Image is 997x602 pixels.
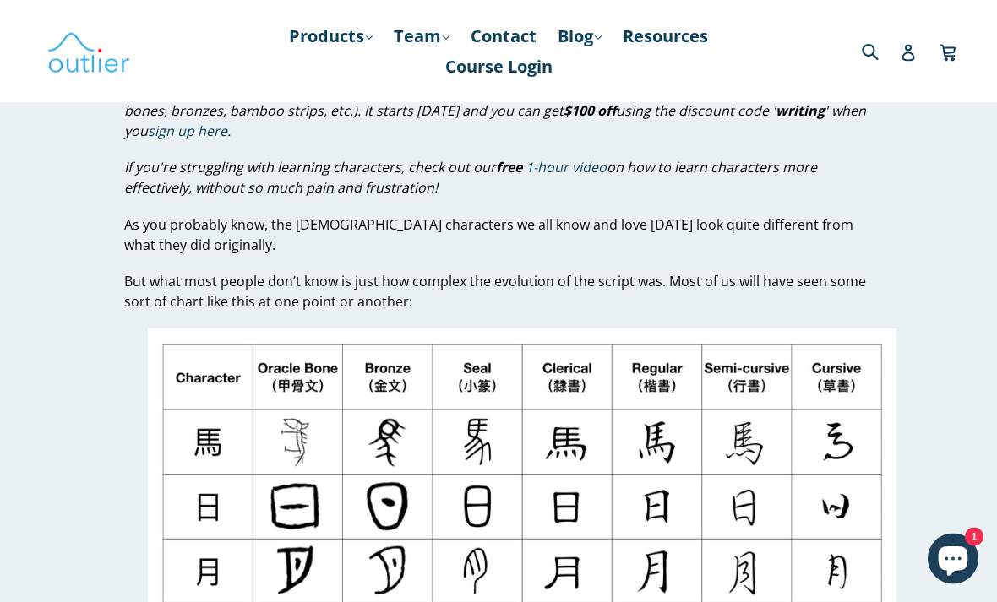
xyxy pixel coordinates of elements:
[124,216,853,255] span: As you probably know, the [DEMOGRAPHIC_DATA] characters we all know and love [DATE] look quite di...
[124,273,866,312] span: But what most people don’t know is just how complex the evolution of the script was. Most of us w...
[148,122,227,142] a: sign up here
[923,534,983,588] inbox-online-store-chat: Shopify online store chat
[549,21,610,52] a: Blog
[124,159,817,198] span: If you're struggling with learning characters, check out our on how to learn characters more effe...
[385,21,458,52] a: Team
[564,102,616,121] strong: $100 off
[776,102,825,121] strong: writing
[614,21,716,52] a: Resources
[124,82,866,142] span: We have a whole course on the history of Chinese writing, complete with excerpts from excavated t...
[46,27,131,76] img: Outlier Linguistics
[526,159,607,178] a: 1-hour video
[437,52,561,82] a: Course Login
[281,21,381,52] a: Products
[858,34,904,68] input: Search
[462,21,545,52] a: Contact
[496,159,522,177] strong: free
